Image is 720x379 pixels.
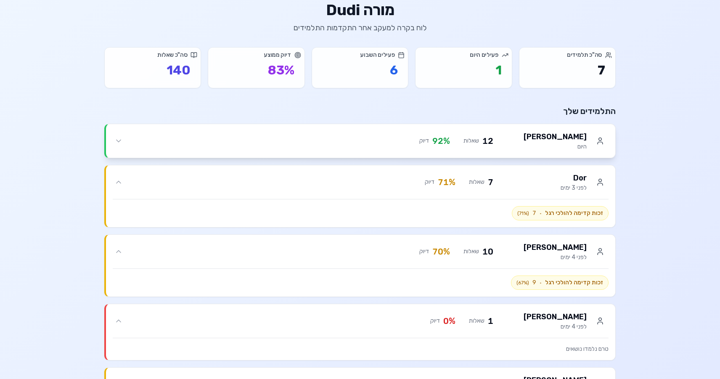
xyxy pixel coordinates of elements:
span: 71 % [438,176,455,188]
p: 1 [426,63,501,78]
h3: [PERSON_NAME] [524,311,587,323]
p: לפני 3 ימים [561,184,587,192]
span: שאלות [469,317,484,325]
span: זכות קדימה להולכי רגל [545,209,603,217]
span: 7 [488,176,493,188]
p: טרם נלמדו נושאים [113,345,609,353]
span: שאלות [463,247,479,256]
span: דיוק ממוצע [264,51,291,59]
p: לוח בקרה למעקב אחר התקדמות התלמידים [104,22,616,34]
span: 10 [482,246,493,257]
span: דיוק [430,317,440,325]
h3: Dor [561,172,587,184]
span: דיוק [419,137,429,145]
h3: [PERSON_NAME] [524,131,587,143]
span: · [540,210,542,217]
span: ( 71 %) [517,210,529,217]
p: לפני 4 ימים [524,253,587,262]
span: דיוק [419,247,429,256]
p: 6 [322,63,398,78]
span: 7 [532,209,536,217]
span: סה"כ תלמידים [567,51,602,59]
span: 9 [532,278,536,287]
p: 7 [529,63,605,78]
span: 70 % [432,246,450,257]
h1: מורה Dudi [104,2,616,19]
span: 0 % [443,315,455,327]
span: שאלות [469,178,484,186]
p: 83 % [218,63,294,78]
span: ( 67 %) [516,279,529,286]
p: היום [524,143,587,151]
span: 1 [488,315,493,327]
span: 12 [482,135,493,147]
span: שאלות [463,137,479,145]
h3: [PERSON_NAME] [524,241,587,253]
span: · [540,279,542,286]
span: סה"כ שאלות [157,51,188,59]
span: דיוק [425,178,434,186]
h2: התלמידים שלך [104,105,616,117]
span: 92 % [432,135,450,147]
p: לפני 4 ימים [524,323,587,331]
span: פעילים השבוע [360,51,394,59]
span: זכות קדימה להולכי רגל [545,278,603,287]
span: פעילים היום [470,51,498,59]
p: 140 [115,63,191,78]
